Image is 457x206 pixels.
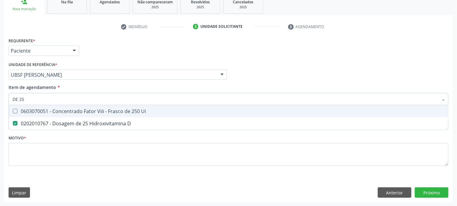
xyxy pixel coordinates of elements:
[9,134,26,143] label: Motivo
[9,84,56,90] span: Item de agendamento
[13,109,444,114] div: 0603070051 - Concentrado Fator Viii - Frasco de 250 Ui
[193,24,199,29] div: 2
[137,5,173,9] div: 2025
[378,187,411,198] button: Anterior
[9,7,40,11] div: Nova marcação
[13,121,444,126] div: 0202010767 - Dosagem de 25 Hidroxivitamina D
[9,60,57,70] label: Unidade de referência
[13,93,438,105] input: Buscar por procedimentos
[9,36,35,46] label: Requerente
[185,5,216,9] div: 2025
[228,5,258,9] div: 2025
[11,72,214,78] span: UBSF [PERSON_NAME]
[9,187,30,198] button: Limpar
[200,24,243,29] div: Unidade solicitante
[11,48,67,54] span: Paciente
[415,187,448,198] button: Próximo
